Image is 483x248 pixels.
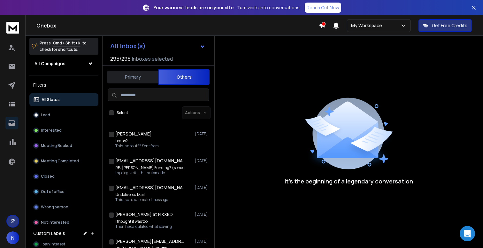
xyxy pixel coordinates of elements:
p: [DATE] [195,185,209,190]
button: Others [158,69,210,85]
p: My Workspace [351,22,385,29]
h1: Onebox [36,22,319,29]
p: I thought it was too [115,219,172,224]
h1: [PERSON_NAME] at FIXXED [115,211,173,218]
p: Press to check for shortcuts. [40,40,87,53]
p: Loans? [115,138,159,143]
p: [DATE] [195,131,209,136]
button: Wrong person [29,201,98,213]
label: Select [117,110,128,115]
p: Not Interested [41,220,69,225]
div: Open Intercom Messenger [460,226,475,241]
button: Lead [29,109,98,121]
p: Lead [41,112,50,118]
p: This is about?? Sent from [115,143,159,149]
button: Meeting Completed [29,155,98,167]
p: Wrong person [41,205,68,210]
button: N [6,231,19,244]
span: Cmd + Shift + k [52,39,81,47]
p: I apologize for this automatic [115,170,186,175]
p: It’s the beginning of a legendary conversation [285,177,413,186]
p: [DATE] [195,212,209,217]
h1: [EMAIL_ADDRESS][DOMAIN_NAME] [115,158,186,164]
p: Undelivered Mail [115,192,168,197]
button: Interested [29,124,98,137]
button: Primary [107,70,158,84]
button: Out of office [29,185,98,198]
button: Not Interested [29,216,98,229]
p: Then he calculated what staying [115,224,172,229]
h3: Filters [29,81,98,89]
p: Closed [41,174,55,179]
span: 295 / 295 [110,55,131,63]
p: Reach Out Now [307,4,339,11]
p: Get Free Credits [432,22,467,29]
p: Meeting Booked [41,143,72,148]
p: Out of office [41,189,65,194]
button: Meeting Booked [29,139,98,152]
p: – Turn visits into conversations [154,4,300,11]
h1: All Inbox(s) [110,43,146,49]
h3: Inboxes selected [132,55,173,63]
p: All Status [42,97,60,102]
button: All Status [29,93,98,106]
h1: [PERSON_NAME][EMAIL_ADDRESS][DOMAIN_NAME] [PERSON_NAME][EMAIL_ADDRESS][DOMAIN_NAME] [115,238,186,244]
button: Get Free Credits [418,19,472,32]
h1: [PERSON_NAME] [115,131,152,137]
strong: Your warmest leads are on your site [154,4,234,11]
p: RE: [PERSON_NAME] Funding? (sender [115,165,186,170]
p: [DATE] [195,239,209,244]
h3: Custom Labels [33,230,65,236]
p: Meeting Completed [41,159,79,164]
p: Interested [41,128,62,133]
button: All Campaigns [29,57,98,70]
h1: All Campaigns [34,60,65,67]
a: Reach Out Now [305,3,341,13]
h1: [EMAIL_ADDRESS][DOMAIN_NAME] [115,184,186,191]
img: logo [6,22,19,34]
p: [DATE] [195,158,209,163]
p: This is an automated message [115,197,168,202]
span: loan interest [42,242,65,247]
button: All Inbox(s) [105,40,211,52]
button: Closed [29,170,98,183]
